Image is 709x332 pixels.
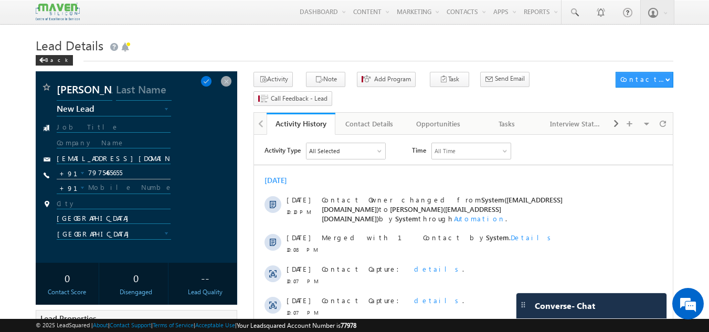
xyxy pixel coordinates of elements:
span: [DATE] [33,60,56,70]
div: . [68,130,374,139]
div: Back [36,55,73,66]
input: Job Title [57,123,171,133]
span: details [160,130,208,138]
div: All Selected [52,8,131,24]
span: System [232,98,255,107]
a: Activity History [267,113,335,135]
a: Terms of Service [153,322,194,328]
span: Converse - Chat [535,301,595,310]
div: Chat with us now [55,55,176,69]
input: City [57,199,171,209]
span: 10:08 PM [33,110,64,120]
input: First Name [57,82,112,101]
span: Add Program [374,74,411,84]
a: Acceptable Use [195,322,235,328]
a: Contact Support [110,322,151,328]
span: Call Feedback - Lead [271,94,327,103]
a: About [93,322,108,328]
div: All Time [181,12,202,21]
a: [GEOGRAPHIC_DATA] [57,229,172,240]
input: State [57,214,171,224]
span: Your Leadsquared Account Number is [237,322,356,329]
div: Contact Details [344,117,395,130]
span: 10:07 PM [33,173,64,183]
span: 10:07 PM [33,142,64,151]
span: Time [158,8,172,24]
textarea: Type your message and hit 'Enter' [14,97,192,249]
img: d_60004797649_company_0_60004797649 [18,55,44,69]
a: Tasks [473,113,542,135]
input: + [57,182,79,194]
button: Add Program [357,72,416,87]
div: 0 [107,268,165,287]
span: Contact Capture: [68,130,152,138]
button: Task [430,72,469,87]
a: Back [36,55,78,63]
a: Contact Details [335,113,404,135]
span: 10:10 PM [33,72,64,82]
img: carter-drag [519,301,527,309]
span: [GEOGRAPHIC_DATA] [57,229,154,239]
span: [DATE] [33,98,56,108]
div: Contact Score [38,287,97,297]
button: Call Feedback - Lead [253,91,332,106]
span: [PERSON_NAME]([EMAIL_ADDRESS][DOMAIN_NAME]) [68,70,247,88]
div: Lead Quality [176,287,234,297]
div: [DATE] [10,41,45,50]
input: + [57,167,79,179]
input: Mobile Number [57,181,171,194]
span: Automation [200,79,251,88]
div: Tasks [481,117,532,130]
span: Contact Capture: [68,161,152,170]
div: Disengaged [107,287,165,297]
button: Send Email [480,72,530,87]
button: Contact Actions [616,72,673,88]
span: [DATE] [33,161,56,170]
span: [DATE] [33,130,56,139]
span: Merged with 1 Contact by . [68,98,374,108]
span: System([EMAIL_ADDRESS][DOMAIN_NAME]) [68,60,309,79]
input: Company Name [57,138,171,148]
div: Activity History [274,119,327,128]
a: Interview Status [542,113,610,135]
span: Lead Details [36,37,103,53]
div: All Selected [55,12,86,21]
span: Activity Type [10,8,47,24]
button: Note [306,72,345,87]
span: © 2025 LeadSquared | | | | | [36,320,356,330]
div: Minimize live chat window [172,5,197,30]
a: Opportunities [404,113,473,135]
span: details [160,161,208,170]
span: Contact Owner changed from to by through . [68,60,309,88]
span: Lead Properties [40,313,96,324]
img: Custom Logo [36,3,80,21]
div: 0 [38,268,97,287]
span: 77978 [341,322,356,329]
div: . [68,161,374,170]
div: -- [176,268,234,287]
input: Last Name [116,82,172,101]
div: Interview Status [550,117,601,130]
span: New Lead [57,104,154,113]
a: Details [257,98,301,107]
span: Send Email [495,74,525,83]
div: Opportunities [412,117,463,130]
span: System [141,79,164,88]
button: Activity [253,72,293,87]
input: Phone Number [57,167,171,179]
div: Contact Actions [620,74,665,84]
a: New Lead [57,106,172,116]
: Email Address [57,154,171,164]
em: Start Chat [143,258,191,272]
